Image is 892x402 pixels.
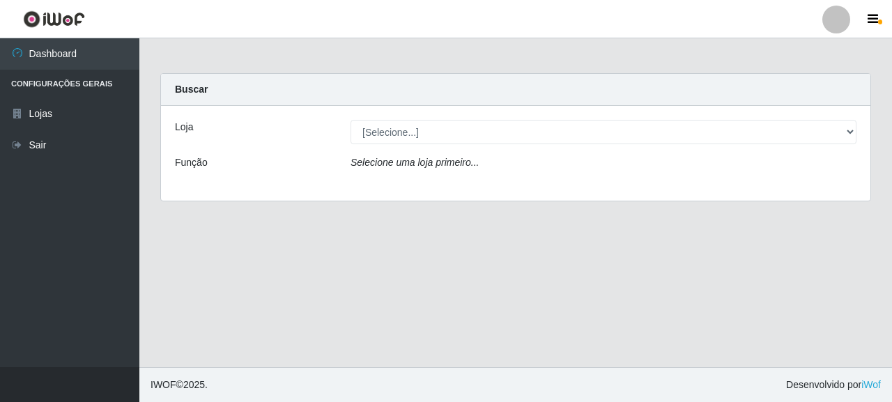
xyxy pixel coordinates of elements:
i: Selecione uma loja primeiro... [351,157,479,168]
span: IWOF [151,379,176,390]
span: Desenvolvido por [786,378,881,392]
span: © 2025 . [151,378,208,392]
img: CoreUI Logo [23,10,85,28]
strong: Buscar [175,84,208,95]
label: Função [175,155,208,170]
label: Loja [175,120,193,134]
a: iWof [861,379,881,390]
